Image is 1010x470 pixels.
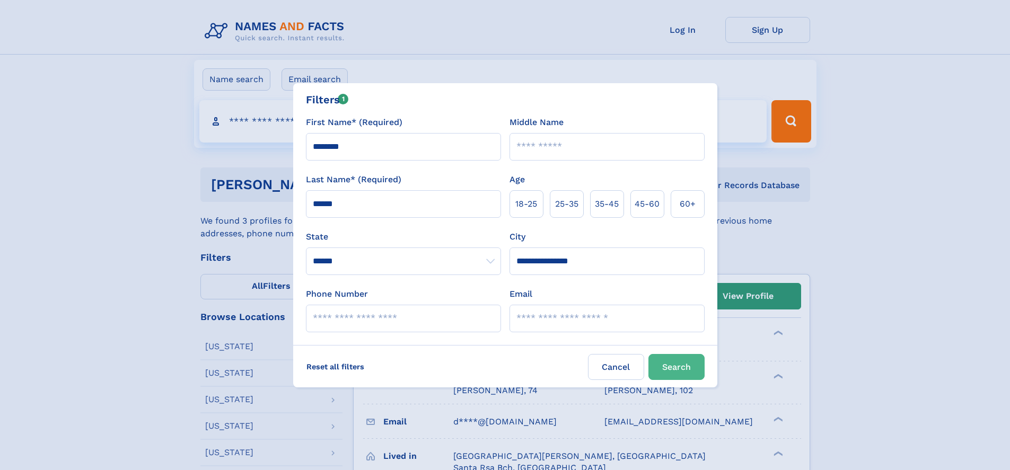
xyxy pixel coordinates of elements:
[515,198,537,210] span: 18‑25
[510,173,525,186] label: Age
[648,354,705,380] button: Search
[555,198,578,210] span: 25‑35
[680,198,696,210] span: 60+
[510,288,532,300] label: Email
[306,116,402,129] label: First Name* (Required)
[595,198,619,210] span: 35‑45
[306,92,349,108] div: Filters
[635,198,660,210] span: 45‑60
[300,354,371,379] label: Reset all filters
[510,230,525,243] label: City
[306,288,368,300] label: Phone Number
[306,230,501,243] label: State
[306,173,401,186] label: Last Name* (Required)
[510,116,564,129] label: Middle Name
[588,354,644,380] label: Cancel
